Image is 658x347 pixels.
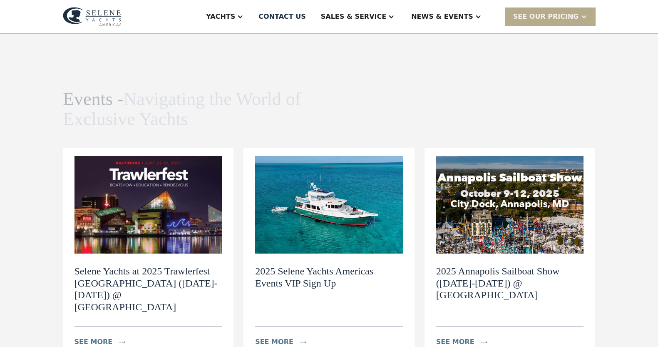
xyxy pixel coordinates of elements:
[74,337,113,347] div: see more
[258,12,306,22] div: Contact US
[300,341,306,344] img: icon
[436,265,584,301] h2: 2025 Annapolis Sailboat Show ([DATE]-[DATE]) @ [GEOGRAPHIC_DATA]
[505,8,596,25] div: SEE Our Pricing
[255,265,403,289] h2: 2025 Selene Yachts Americas Events VIP Sign Up
[255,337,293,347] div: see more
[436,337,474,347] div: see more
[63,7,122,26] img: logo
[63,89,301,129] span: Navigating the World of Exclusive Yachts
[411,12,473,22] div: News & EVENTS
[481,341,487,344] img: icon
[74,265,222,313] h2: Selene Yachts at 2025 Trawlerfest [GEOGRAPHIC_DATA] ([DATE]-[DATE]) @ [GEOGRAPHIC_DATA]
[321,12,386,22] div: Sales & Service
[206,12,235,22] div: Yachts
[513,12,579,22] div: SEE Our Pricing
[119,341,125,344] img: icon
[63,89,303,130] h1: Events -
